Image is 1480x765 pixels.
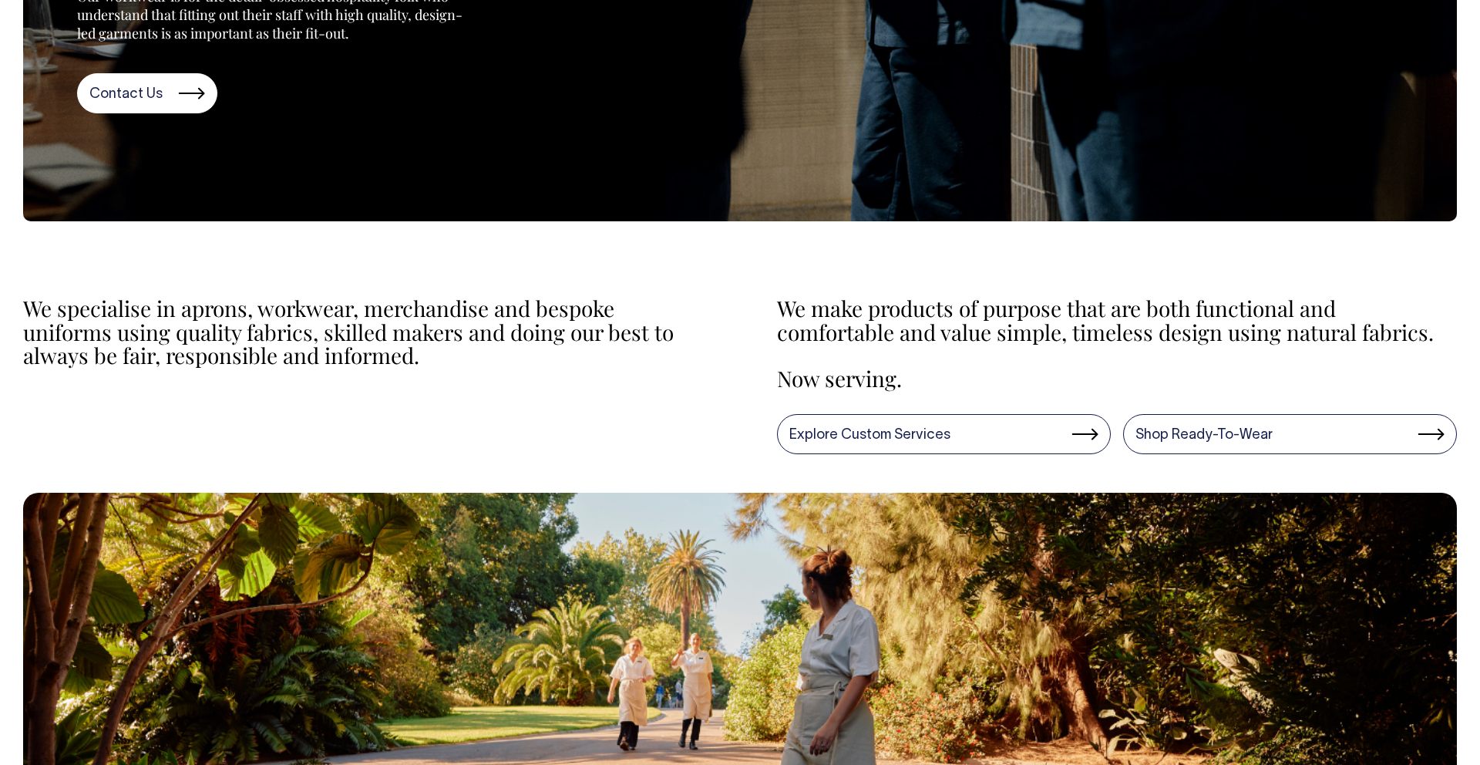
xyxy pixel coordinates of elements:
p: We make products of purpose that are both functional and comfortable and value simple, timeless d... [777,297,1458,345]
a: Shop Ready-To-Wear [1123,414,1457,454]
p: Now serving. [777,367,1458,391]
a: Contact Us [77,73,217,113]
a: Explore Custom Services [777,414,1111,454]
p: We specialise in aprons, workwear, merchandise and bespoke uniforms using quality fabrics, skille... [23,297,704,368]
